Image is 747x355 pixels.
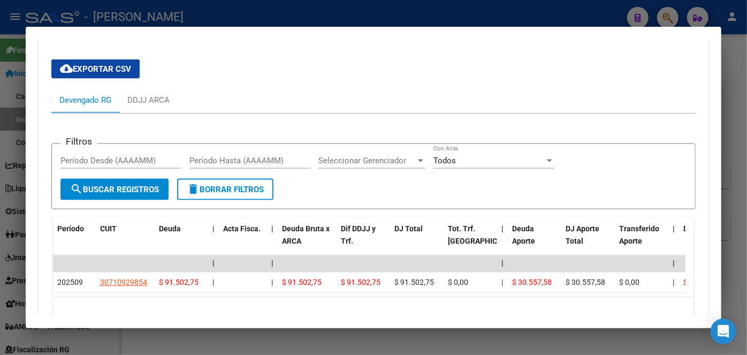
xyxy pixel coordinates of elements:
datatable-header-cell: Tot. Trf. Bruto [444,218,497,265]
span: Deuda Bruta x ARCA [282,225,330,246]
span: 30710929854 [100,278,147,287]
span: | [673,225,675,233]
span: | [501,259,504,268]
button: Exportar CSV [51,59,140,79]
datatable-header-cell: Deuda [155,218,208,265]
span: $ 91.502,75 [394,278,434,287]
div: Devengado RG [59,94,111,106]
span: $ 91.502,75 [341,278,380,287]
span: 202509 [57,278,83,287]
span: $ 30.557,58 [512,278,552,287]
span: CUIT [100,225,117,233]
datatable-header-cell: | [208,218,219,265]
span: | [271,278,273,287]
datatable-header-cell: CUIT [96,218,155,265]
span: Transferido Aporte [619,225,659,246]
datatable-header-cell: DJ Aporte Total [561,218,615,265]
div: Open Intercom Messenger [711,319,736,344]
mat-icon: search [70,183,83,195]
span: Tot. Trf. [GEOGRAPHIC_DATA] [448,225,521,246]
span: | [212,225,215,233]
span: | [501,225,504,233]
span: | [673,278,674,287]
datatable-header-cell: Transferido Aporte [615,218,668,265]
span: | [271,225,273,233]
span: Deuda Aporte [512,225,535,246]
span: DJ Total [394,225,423,233]
span: Buscar Registros [70,185,159,194]
span: Deuda [159,225,181,233]
span: | [673,259,675,268]
datatable-header-cell: Deuda Contr. [679,218,733,265]
span: $ 0,00 [448,278,468,287]
span: | [501,278,503,287]
mat-icon: delete [187,183,200,195]
span: Borrar Filtros [187,185,264,194]
button: Borrar Filtros [177,179,273,200]
div: DDJJ ARCA [127,94,170,106]
datatable-header-cell: Deuda Bruta x ARCA [278,218,337,265]
span: DJ Aporte Total [566,225,599,246]
span: Acta Fisca. [223,225,261,233]
span: $ 91.502,75 [159,278,199,287]
mat-icon: cloud_download [60,62,73,75]
span: $ 30.557,58 [566,278,605,287]
datatable-header-cell: Período [53,218,96,265]
span: Dif DDJJ y Trf. [341,225,376,246]
span: Deuda Contr. [683,225,727,233]
div: Aportes y Contribuciones del Afiliado: 20379842357 [39,34,708,350]
span: $ 91.502,75 [282,278,322,287]
datatable-header-cell: Acta Fisca. [219,218,267,265]
span: $ 0,00 [619,278,639,287]
span: $ 60.945,17 [683,278,723,287]
h3: Filtros [60,135,97,147]
span: | [212,259,215,268]
datatable-header-cell: | [267,218,278,265]
datatable-header-cell: | [497,218,508,265]
span: Todos [433,156,456,165]
span: Período [57,225,84,233]
button: Buscar Registros [60,179,169,200]
span: | [212,278,214,287]
datatable-header-cell: Dif DDJJ y Trf. [337,218,390,265]
datatable-header-cell: | [668,218,679,265]
datatable-header-cell: DJ Total [390,218,444,265]
span: Exportar CSV [60,64,131,74]
span: Seleccionar Gerenciador [318,156,416,165]
span: | [271,259,273,268]
datatable-header-cell: Deuda Aporte [508,218,561,265]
